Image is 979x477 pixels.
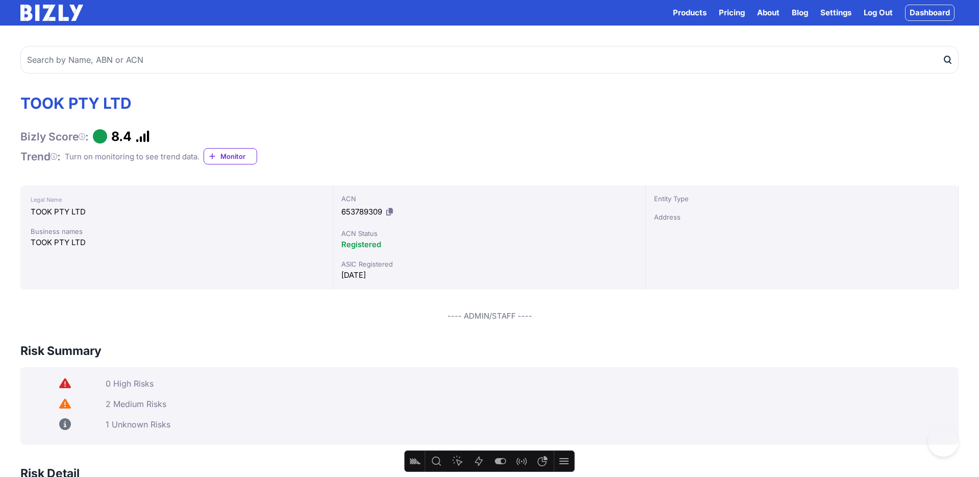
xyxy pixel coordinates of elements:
button: Products [673,7,707,19]
h1: TOOK PTY LTD [20,94,257,112]
a: Log Out [864,7,893,19]
div: TOOK PTY LTD [31,206,322,218]
a: About [757,7,780,19]
div: Business names [31,226,322,236]
div: TOOK PTY LTD [31,236,322,249]
h1: 8.4 [111,129,132,144]
a: Monitor [204,148,257,164]
div: [DATE] [341,269,637,281]
div: ACN [341,194,637,204]
div: Turn on monitoring to see trend data. [65,151,199,163]
h1: Trend : [20,150,61,163]
span: Monitor [220,151,257,161]
a: Settings [820,7,851,19]
a: Pricing [719,7,745,19]
h3: Risk Summary [20,343,102,359]
div: ASIC Registered [341,259,637,269]
iframe: Toggle Customer Support [928,426,959,457]
div: ---- ADMIN/STAFF ---- [20,310,959,322]
h1: Bizly Score : [20,130,89,144]
div: 0 High Risks [106,378,950,389]
div: 2 Medium Risks [106,399,950,409]
div: Address [654,212,950,222]
div: ACN Status [341,228,637,238]
input: Search by Name, ABN or ACN [20,46,959,74]
a: Dashboard [905,5,955,21]
span: 653789309 [341,207,382,217]
div: 1 Unknown Risks [106,419,950,430]
div: Legal Name [31,194,322,206]
span: Registered [341,240,381,249]
div: Entity Type [654,194,950,204]
a: Blog [792,7,808,19]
